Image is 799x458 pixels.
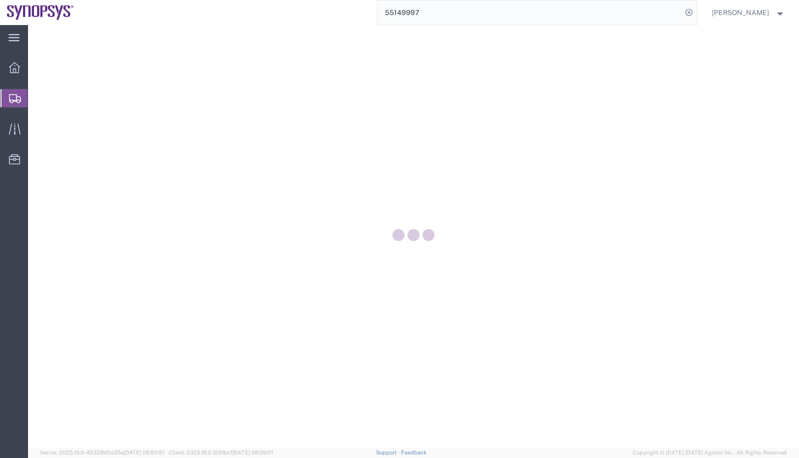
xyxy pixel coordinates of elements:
[711,7,785,19] button: [PERSON_NAME]
[7,5,74,20] img: logo
[169,449,273,455] span: Client: 2025.19.0-129fbcf
[40,449,164,455] span: Server: 2025.19.0-49328d0a35e
[124,449,164,455] span: [DATE] 09:50:51
[232,449,273,455] span: [DATE] 09:39:01
[712,7,769,18] span: Jerry Domalanta
[633,448,787,457] span: Copyright © [DATE]-[DATE] Agistix Inc., All Rights Reserved
[377,1,682,25] input: Search for shipment number, reference number
[376,449,401,455] a: Support
[401,449,427,455] a: Feedback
